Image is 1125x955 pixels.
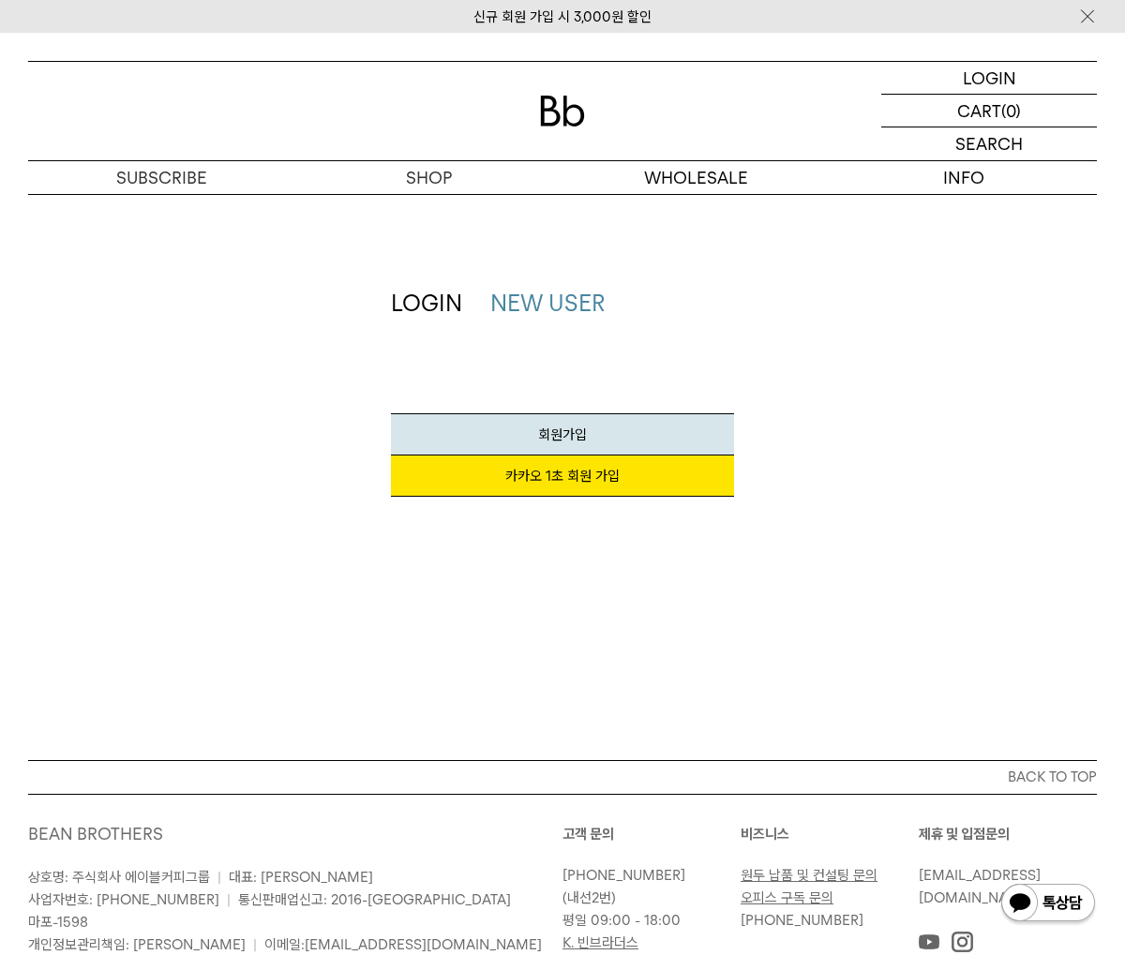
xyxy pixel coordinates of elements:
a: 원두 납품 및 컨설팅 문의 [741,867,877,884]
a: 카카오 1초 회원 가입 [391,455,735,497]
span: 상호명: 주식회사 에이블커피그룹 [28,869,210,886]
span: 회원가입 [538,426,587,443]
span: 통신판매업신고: 2016-[GEOGRAPHIC_DATA]마포-1598 [28,891,511,931]
p: 고객 문의 [562,823,741,845]
p: 제휴 및 입점문의 [919,823,1097,845]
span: 사업자번호: [PHONE_NUMBER] [28,891,219,908]
p: 평일 09:00 - 18:00 [562,909,731,932]
span: | [217,869,221,886]
a: 회원가입 [391,413,735,455]
p: SEARCH [955,127,1023,160]
p: (0) [1001,95,1021,127]
a: [EMAIL_ADDRESS][DOMAIN_NAME] [305,936,542,953]
p: CART [957,95,1001,127]
a: [EMAIL_ADDRESS][DOMAIN_NAME] [919,867,1041,906]
img: 로고 [540,96,585,127]
a: K. 빈브라더스 [562,934,638,951]
span: 대표: [PERSON_NAME] [229,869,373,886]
span: | [253,936,257,953]
p: (내선2번) [562,864,731,909]
p: WHOLESALE [562,161,830,194]
a: BEAN BROTHERS [28,824,163,843]
a: SUBSCRIBE [28,161,295,194]
p: 비즈니스 [741,823,919,845]
a: [PHONE_NUMBER] [562,867,685,884]
span: 이메일: [264,936,542,953]
a: LOGIN [881,62,1097,95]
img: 카카오톡 채널 1:1 채팅 버튼 [999,882,1097,927]
p: INFO [830,161,1097,194]
a: NEW USER [490,290,605,317]
a: LOGIN [391,290,462,317]
a: [PHONE_NUMBER] [741,912,863,929]
p: LOGIN [963,62,1016,94]
a: SHOP [295,161,562,194]
a: 신규 회원 가입 시 3,000원 할인 [473,8,652,25]
a: CART (0) [881,95,1097,127]
span: 개인정보관리책임: [PERSON_NAME] [28,936,246,953]
span: | [227,891,231,908]
a: 오피스 구독 문의 [741,889,833,906]
button: BACK TO TOP [28,760,1097,794]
